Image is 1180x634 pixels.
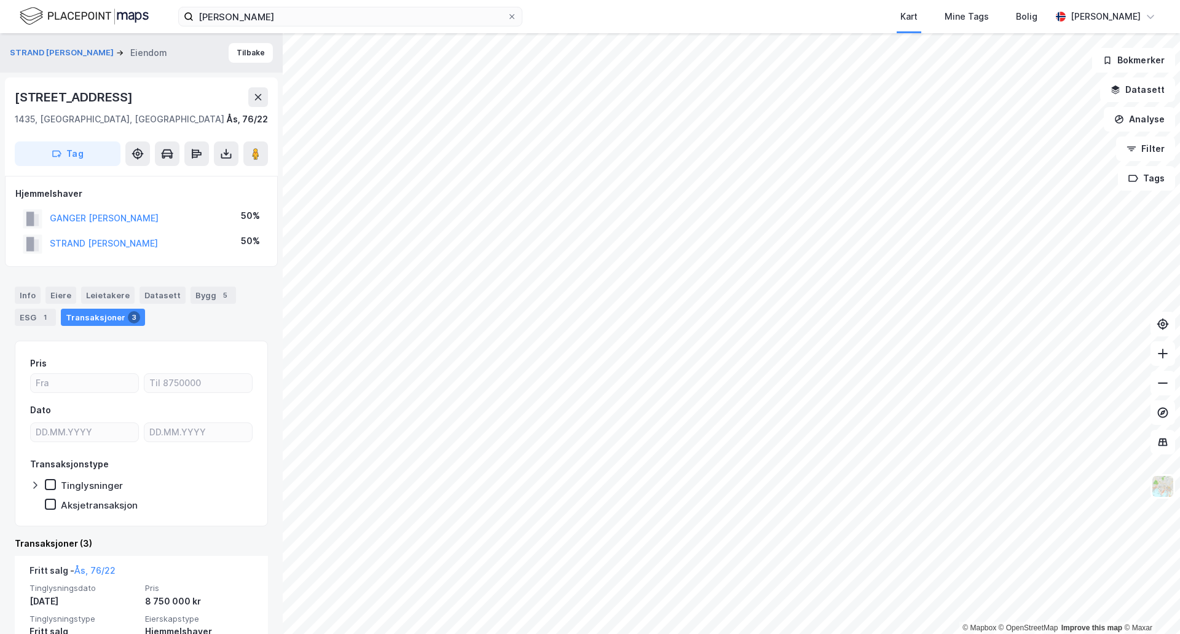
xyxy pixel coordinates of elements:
button: Tilbake [229,43,273,63]
button: Bokmerker [1092,48,1175,73]
div: Bygg [191,287,236,304]
div: 3 [128,311,140,323]
div: 50% [241,208,260,223]
div: Pris [30,356,47,371]
div: Bolig [1016,9,1037,24]
span: Tinglysningstype [29,614,138,624]
div: Hjemmelshaver [15,186,267,201]
input: DD.MM.YYYY [144,423,252,442]
div: Transaksjoner [61,309,145,326]
button: Analyse [1104,107,1175,132]
button: Tag [15,141,120,166]
div: 5 [219,289,231,301]
span: Eierskapstype [145,614,253,624]
div: Kontrollprogram for chat [1119,575,1180,634]
div: Leietakere [81,287,135,304]
div: Info [15,287,41,304]
iframe: Chat Widget [1119,575,1180,634]
div: Kart [900,9,918,24]
a: OpenStreetMap [999,624,1058,632]
div: [PERSON_NAME] [1071,9,1141,24]
div: Transaksjoner (3) [15,536,268,551]
a: Improve this map [1061,624,1122,632]
div: Transaksjonstype [30,457,109,472]
div: Aksjetransaksjon [61,499,138,511]
div: [STREET_ADDRESS] [15,87,135,107]
div: [DATE] [29,594,138,609]
input: Søk på adresse, matrikkel, gårdeiere, leietakere eller personer [194,7,507,26]
span: Pris [145,583,253,593]
button: Filter [1116,137,1175,161]
button: STRAND [PERSON_NAME] [10,47,116,59]
div: ESG [15,309,56,326]
button: Datasett [1100,77,1175,102]
input: Til 8750000 [144,374,252,392]
div: 1435, [GEOGRAPHIC_DATA], [GEOGRAPHIC_DATA] [15,112,224,127]
img: logo.f888ab2527a4732fd821a326f86c7f29.svg [20,6,149,27]
div: Tinglysninger [61,480,123,491]
div: Dato [30,403,51,418]
span: Tinglysningsdato [29,583,138,593]
div: Ås, 76/22 [226,112,268,127]
input: Fra [31,374,138,392]
div: 1 [39,311,51,323]
a: Ås, 76/22 [74,565,116,576]
img: Z [1151,475,1174,498]
div: Fritt salg - [29,563,116,583]
div: Eiendom [130,46,167,60]
div: Mine Tags [945,9,989,24]
div: 50% [241,234,260,248]
div: Datasett [140,287,186,304]
a: Mapbox [962,624,996,632]
div: Eiere [45,287,76,304]
div: 8 750 000 kr [145,594,253,609]
button: Tags [1118,166,1175,191]
input: DD.MM.YYYY [31,423,138,442]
